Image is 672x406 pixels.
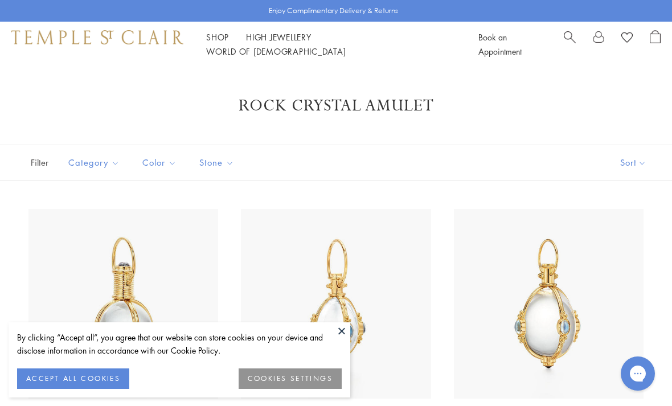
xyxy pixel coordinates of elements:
[206,31,229,43] a: ShopShop
[269,5,398,17] p: Enjoy Complimentary Delivery & Returns
[17,368,129,389] button: ACCEPT ALL COOKIES
[17,331,342,357] div: By clicking “Accept all”, you agree that our website can store cookies on your device and disclos...
[134,150,185,175] button: Color
[194,155,243,170] span: Stone
[241,209,431,399] img: P54801-E18BM
[246,31,312,43] a: High JewelleryHigh Jewellery
[63,155,128,170] span: Category
[206,30,453,59] nav: Main navigation
[191,150,243,175] button: Stone
[60,150,128,175] button: Category
[650,30,661,59] a: Open Shopping Bag
[46,96,626,116] h1: Rock Crystal Amulet
[137,155,185,170] span: Color
[564,30,576,59] a: Search
[11,30,183,44] img: Temple St. Clair
[478,31,522,57] a: Book an Appointment
[28,209,218,399] img: 18K Archival Amulet
[615,352,661,395] iframe: Gorgias live chat messenger
[454,209,644,399] img: P54801-E18BM
[206,46,346,57] a: World of [DEMOGRAPHIC_DATA]World of [DEMOGRAPHIC_DATA]
[595,145,672,180] button: Show sort by
[239,368,342,389] button: COOKIES SETTINGS
[621,30,633,47] a: View Wishlist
